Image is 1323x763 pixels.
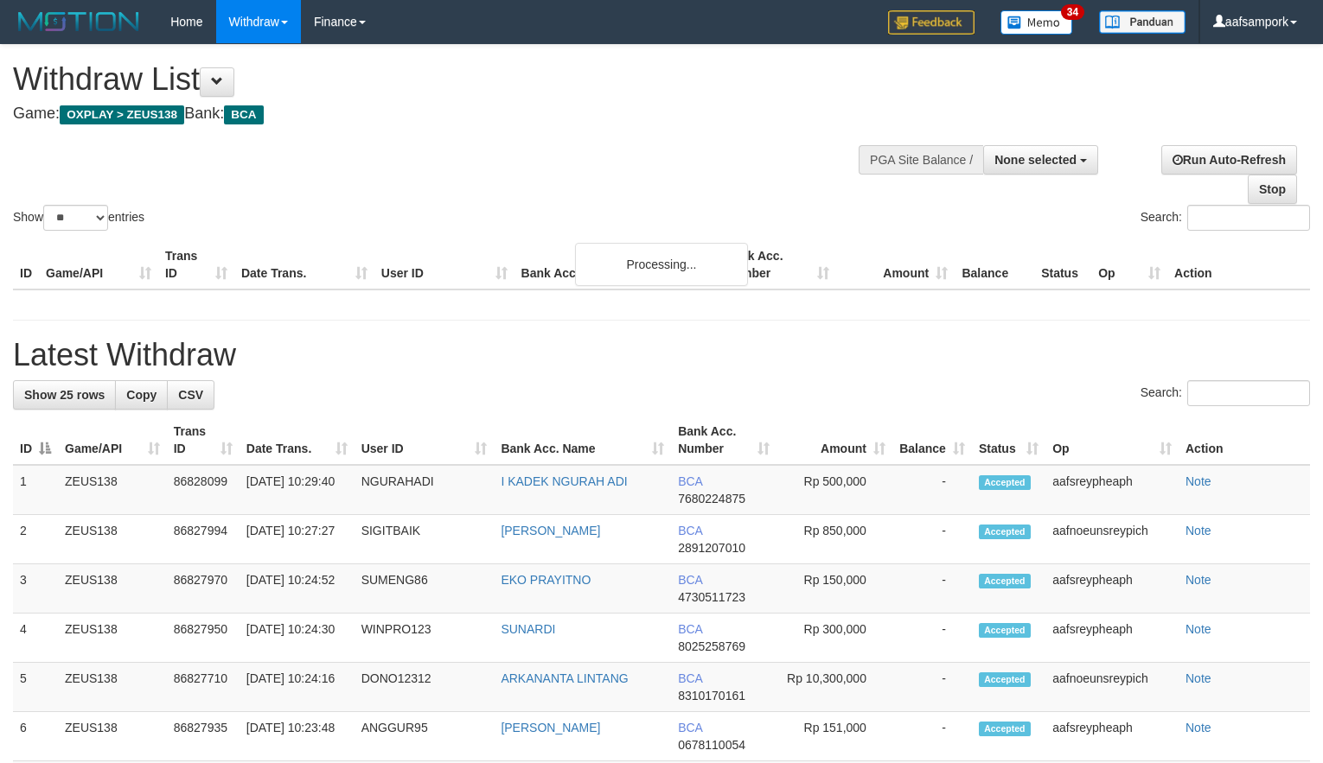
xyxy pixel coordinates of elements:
[234,240,374,289] th: Date Trans.
[13,564,58,614] td: 3
[892,515,972,564] td: -
[13,465,58,515] td: 1
[501,573,591,587] a: EKO PRAYITNO
[1061,4,1084,20] span: 34
[167,380,214,410] a: CSV
[355,416,495,465] th: User ID: activate to sort column ascending
[1045,712,1179,761] td: aafsreypheaph
[167,564,240,614] td: 86827970
[777,614,892,663] td: Rp 300,000
[167,416,240,465] th: Trans ID: activate to sort column ascending
[718,240,836,289] th: Bank Acc. Number
[13,614,58,663] td: 4
[1045,614,1179,663] td: aafsreypheaph
[58,416,167,465] th: Game/API: activate to sort column ascending
[224,105,263,124] span: BCA
[240,614,355,663] td: [DATE] 10:24:30
[355,564,495,614] td: SUMENG86
[501,524,600,537] a: [PERSON_NAME]
[979,475,1031,490] span: Accepted
[58,614,167,663] td: ZEUS138
[678,573,702,587] span: BCA
[501,671,628,685] a: ARKANANTA LINTANG
[501,474,627,488] a: I KADEK NGURAH ADI
[58,564,167,614] td: ZEUS138
[501,622,555,636] a: SUNARDI
[1167,240,1310,289] th: Action
[892,663,972,712] td: -
[678,721,702,734] span: BCA
[1187,380,1310,406] input: Search:
[1091,240,1167,289] th: Op
[126,388,157,402] span: Copy
[115,380,168,410] a: Copy
[240,465,355,515] td: [DATE] 10:29:40
[836,240,955,289] th: Amount
[494,416,671,465] th: Bank Acc. Name: activate to sort column ascending
[355,515,495,564] td: SIGITBAIK
[1186,573,1211,587] a: Note
[575,243,748,286] div: Processing...
[1187,205,1310,231] input: Search:
[167,663,240,712] td: 86827710
[678,622,702,636] span: BCA
[671,416,777,465] th: Bank Acc. Number: activate to sort column ascending
[58,465,167,515] td: ZEUS138
[1186,622,1211,636] a: Note
[167,465,240,515] td: 86828099
[1186,524,1211,537] a: Note
[60,105,184,124] span: OXPLAY > ZEUS138
[678,689,745,703] span: Copy 8310170161 to clipboard
[58,515,167,564] td: ZEUS138
[13,240,39,289] th: ID
[979,623,1031,638] span: Accepted
[13,205,144,231] label: Show entries
[514,240,719,289] th: Bank Acc. Name
[777,416,892,465] th: Amount: activate to sort column ascending
[892,416,972,465] th: Balance: activate to sort column ascending
[13,105,865,123] h4: Game: Bank:
[1161,145,1297,175] a: Run Auto-Refresh
[1045,564,1179,614] td: aafsreypheaph
[13,380,116,410] a: Show 25 rows
[678,590,745,604] span: Copy 4730511723 to clipboard
[13,9,144,35] img: MOTION_logo.png
[892,564,972,614] td: -
[1186,721,1211,734] a: Note
[777,712,892,761] td: Rp 151,000
[979,722,1031,736] span: Accepted
[374,240,514,289] th: User ID
[994,153,1077,167] span: None selected
[355,465,495,515] td: NGURAHADI
[1045,515,1179,564] td: aafnoeunsreypich
[24,388,105,402] span: Show 25 rows
[240,712,355,761] td: [DATE] 10:23:48
[972,416,1045,465] th: Status: activate to sort column ascending
[240,416,355,465] th: Date Trans.: activate to sort column ascending
[240,515,355,564] td: [DATE] 10:27:27
[178,388,203,402] span: CSV
[13,338,1310,372] h1: Latest Withdraw
[678,671,702,685] span: BCA
[979,574,1031,588] span: Accepted
[678,492,745,505] span: Copy 7680224875 to clipboard
[240,663,355,712] td: [DATE] 10:24:16
[240,564,355,614] td: [DATE] 10:24:52
[892,465,972,515] td: -
[1179,416,1310,465] th: Action
[678,639,745,653] span: Copy 8025258769 to clipboard
[1045,663,1179,712] td: aafnoeunsreypich
[43,205,108,231] select: Showentries
[1141,380,1310,406] label: Search:
[13,663,58,712] td: 5
[167,712,240,761] td: 86827935
[1186,474,1211,488] a: Note
[777,663,892,712] td: Rp 10,300,000
[892,614,972,663] td: -
[892,712,972,761] td: -
[167,614,240,663] td: 86827950
[1099,10,1186,34] img: panduan.png
[777,515,892,564] td: Rp 850,000
[1186,671,1211,685] a: Note
[777,564,892,614] td: Rp 150,000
